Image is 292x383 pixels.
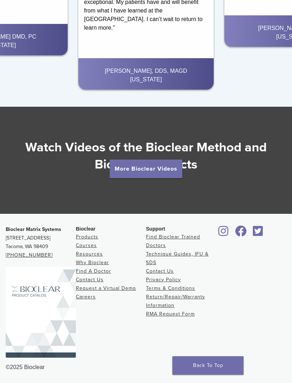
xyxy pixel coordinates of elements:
a: Resources [76,251,103,257]
a: [PHONE_NUMBER] [6,252,53,258]
a: Careers [76,294,96,300]
a: Contact Us [76,277,104,283]
a: RMA Request Form [146,311,195,317]
a: Products [76,234,98,240]
div: [US_STATE] [84,75,208,84]
a: Courses [76,242,97,248]
a: Terms & Conditions [146,285,195,291]
div: [PERSON_NAME], DDS, MAGD [84,67,208,75]
a: Bioclear [233,230,249,237]
a: Contact Us [146,268,174,274]
strong: Bioclear Matrix Systems [6,226,61,232]
p: [STREET_ADDRESS] Tacoma, WA 98409 [6,225,76,259]
a: Return/Repair/Warranty Information [146,294,205,308]
a: Bioclear [216,230,231,237]
a: Find Bioclear Trained Doctors [146,234,200,248]
a: Bioclear [250,230,265,237]
div: ©2025 Bioclear [6,363,286,372]
img: Bioclear [6,267,76,358]
a: Find A Doctor [76,268,111,274]
a: Privacy Policy [146,277,181,283]
a: Request a Virtual Demo [76,285,136,291]
a: Technique Guides, IFU & SDS [146,251,209,266]
a: Why Bioclear [76,259,109,266]
a: Back To Top [172,356,244,375]
span: Bioclear [76,226,95,232]
span: Support [146,226,165,232]
a: More Bioclear Videos [110,160,182,178]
